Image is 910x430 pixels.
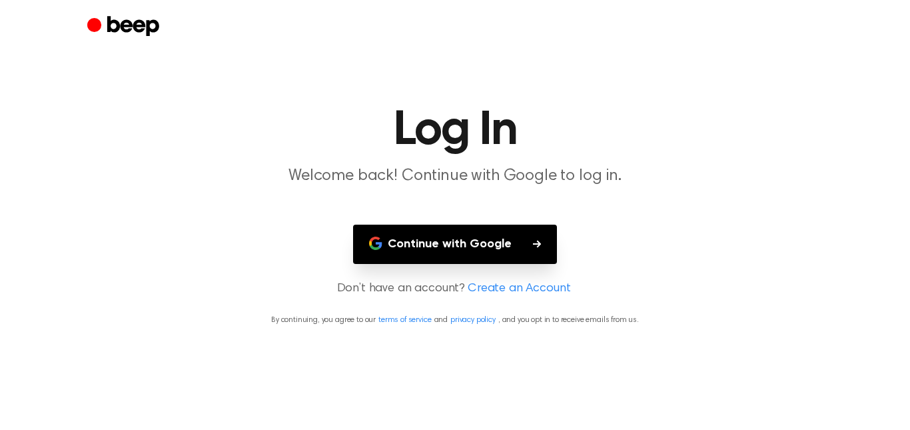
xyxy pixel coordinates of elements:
p: By continuing, you agree to our and , and you opt in to receive emails from us. [16,314,894,326]
p: Don’t have an account? [16,280,894,298]
h1: Log In [114,107,796,155]
a: privacy policy [450,316,496,324]
button: Continue with Google [353,225,557,264]
a: Create an Account [468,280,570,298]
p: Welcome back! Continue with Google to log in. [199,165,711,187]
a: Beep [87,14,163,40]
a: terms of service [378,316,431,324]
